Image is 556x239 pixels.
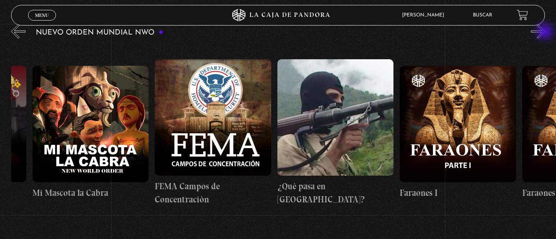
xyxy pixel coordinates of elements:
[33,45,149,220] a: Mi Mascota la Cabra
[400,186,516,200] h4: Faraones I
[36,29,163,37] h3: Nuevo Orden Mundial NWO
[155,180,271,206] h4: FEMA Campos de Concentración
[517,9,528,21] a: View your shopping cart
[400,45,516,220] a: Faraones I
[277,180,394,206] h4: ¿Qué pasa en [GEOGRAPHIC_DATA]?
[32,19,51,25] span: Cerrar
[277,45,394,220] a: ¿Qué pasa en [GEOGRAPHIC_DATA]?
[33,186,149,200] h4: Mi Mascota la Cabra
[35,13,49,18] span: Menu
[531,24,545,39] button: Next
[11,24,26,39] button: Previous
[398,13,452,18] span: [PERSON_NAME]
[473,13,492,18] a: Buscar
[155,45,271,220] a: FEMA Campos de Concentración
